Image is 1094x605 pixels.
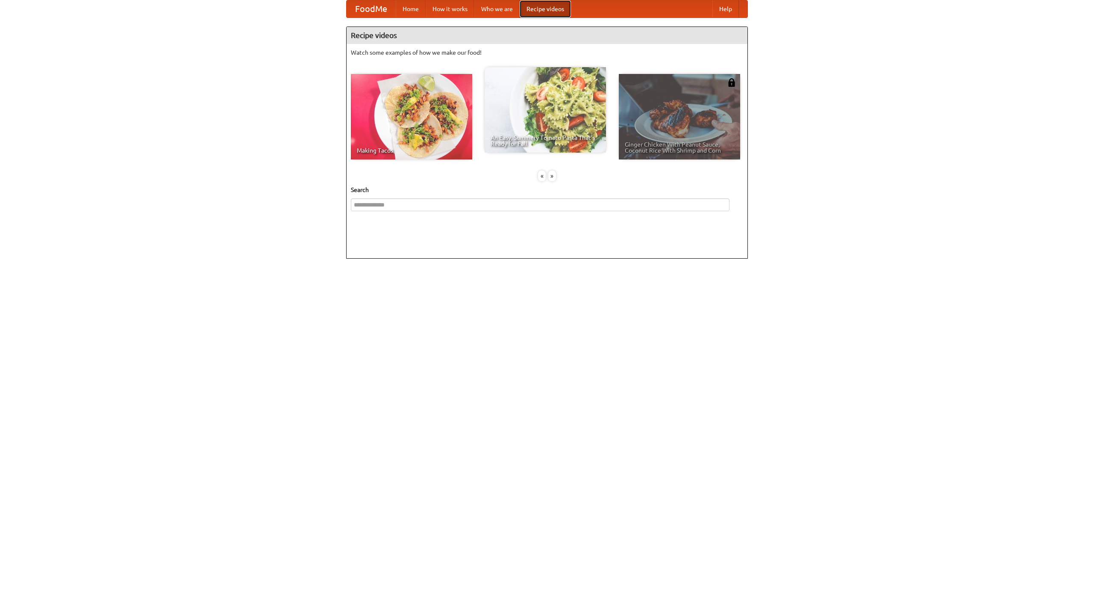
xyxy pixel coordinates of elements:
div: » [548,171,556,181]
a: An Easy, Summery Tomato Pasta That's Ready for Fall [485,67,606,153]
a: Home [396,0,426,18]
a: Recipe videos [520,0,571,18]
a: Help [712,0,739,18]
span: An Easy, Summery Tomato Pasta That's Ready for Fall [491,135,600,147]
div: « [538,171,546,181]
img: 483408.png [727,78,736,87]
a: How it works [426,0,474,18]
a: FoodMe [347,0,396,18]
h5: Search [351,186,743,194]
h4: Recipe videos [347,27,747,44]
a: Who we are [474,0,520,18]
a: Making Tacos [351,74,472,159]
p: Watch some examples of how we make our food! [351,48,743,57]
span: Making Tacos [357,148,466,153]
